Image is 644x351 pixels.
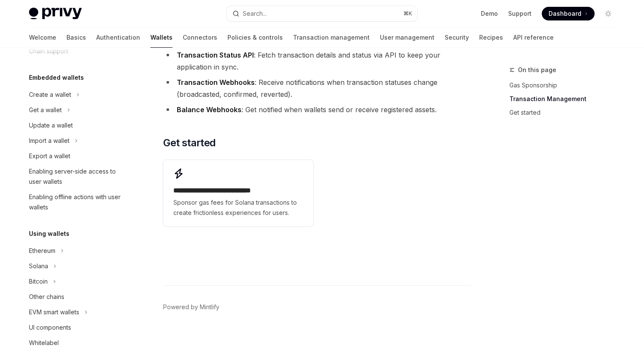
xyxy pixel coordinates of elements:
[29,276,48,287] div: Bitcoin
[183,27,217,48] a: Connectors
[29,8,82,20] img: light logo
[508,9,532,18] a: Support
[29,90,71,100] div: Create a wallet
[163,303,219,311] a: Powered by Mintlify
[150,27,172,48] a: Wallets
[22,243,131,258] button: Ethereum
[177,51,254,59] strong: Transaction Status API
[163,136,216,150] span: Get started
[22,320,131,335] a: UI components
[227,6,417,21] button: Search...⌘K
[22,133,131,148] button: Import a wallet
[22,102,131,118] button: Get a wallet
[22,335,131,351] a: Whitelabel
[22,118,131,133] a: Update a wallet
[481,9,498,18] a: Demo
[29,292,64,302] div: Other chains
[29,151,70,161] div: Export a wallet
[243,9,267,19] div: Search...
[22,164,131,189] a: Enabling server-side access to user wallets
[29,261,48,271] div: Solana
[509,92,622,106] a: Transaction Management
[518,65,556,75] span: On this page
[227,27,283,48] a: Policies & controls
[29,307,79,317] div: EVM smart wallets
[96,27,140,48] a: Authentication
[403,10,412,17] span: ⌘ K
[380,27,434,48] a: User management
[29,229,69,239] h5: Using wallets
[513,27,554,48] a: API reference
[29,105,62,115] div: Get a wallet
[542,7,595,20] a: Dashboard
[601,7,615,20] button: Toggle dark mode
[29,322,71,333] div: UI components
[509,106,622,119] a: Get started
[22,148,131,164] a: Export a wallet
[22,305,131,320] button: EVM smart wallets
[163,49,470,73] li: : Fetch transaction details and status via API to keep your application in sync.
[22,258,131,274] button: Solana
[163,104,470,116] li: : Get notified when wallets send or receive registered assets.
[163,76,470,100] li: : Receive notifications when transaction statuses change (broadcasted, confirmed, reverted).
[509,78,622,92] a: Gas Sponsorship
[22,87,131,102] button: Create a wallet
[445,27,469,48] a: Security
[29,27,56,48] a: Welcome
[66,27,86,48] a: Basics
[29,192,126,212] div: Enabling offline actions with user wallets
[479,27,503,48] a: Recipes
[549,9,581,18] span: Dashboard
[177,105,241,114] strong: Balance Webhooks
[22,274,131,289] button: Bitcoin
[293,27,370,48] a: Transaction management
[29,136,69,146] div: Import a wallet
[173,197,303,218] span: Sponsor gas fees for Solana transactions to create frictionless experiences for users.
[22,289,131,305] a: Other chains
[29,246,55,256] div: Ethereum
[29,73,84,83] h5: Embedded wallets
[29,120,73,131] div: Update a wallet
[29,338,59,348] div: Whitelabel
[22,189,131,215] a: Enabling offline actions with user wallets
[29,166,126,187] div: Enabling server-side access to user wallets
[177,78,255,87] strong: Transaction Webhooks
